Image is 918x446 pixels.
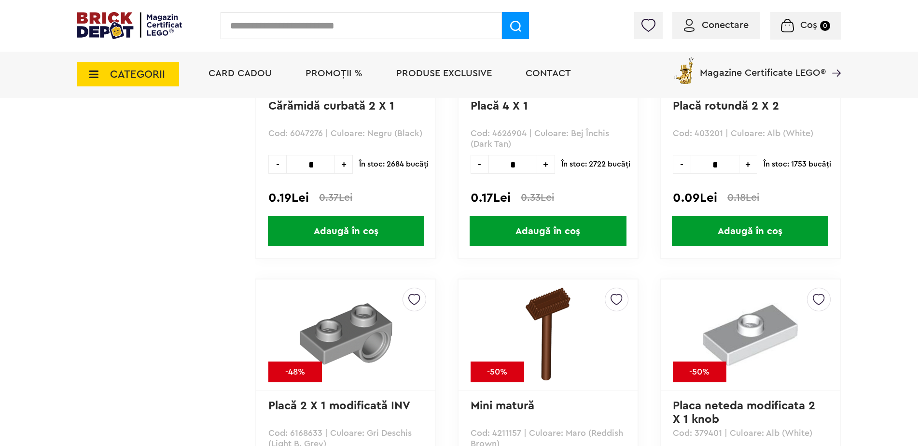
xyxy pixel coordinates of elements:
[268,128,423,150] p: Cod: 6047276 | Culoare: Negru (Black)
[764,155,831,174] span: În stoc: 1753 bucăţi
[359,155,429,174] span: În stoc: 2684 bucăţi
[268,100,394,112] a: Cărămidă curbată 2 X 1
[501,288,594,380] img: Mini matură
[672,216,828,246] span: Adaugă în coș
[319,193,352,203] span: 0.37Lei
[521,193,554,203] span: 0.33Lei
[471,192,511,204] span: 0.17Lei
[335,155,353,174] span: +
[800,20,817,30] span: Coș
[471,128,626,150] p: Cod: 4626904 | Culoare: Bej Închis (Dark Tan)
[471,400,534,412] a: Mini matură
[268,155,286,174] span: -
[268,192,309,204] span: 0.19Lei
[268,400,410,412] a: Placă 2 X 1 modificată INV
[561,155,630,174] span: În stoc: 2722 bucăţi
[396,69,492,78] a: Produse exclusive
[209,69,272,78] a: Card Cadou
[268,216,424,246] span: Adaugă în coș
[826,56,841,65] a: Magazine Certificate LEGO®
[471,100,528,112] a: Placă 4 X 1
[820,21,830,31] small: 0
[459,216,638,246] a: Adaugă în coș
[673,155,691,174] span: -
[537,155,555,174] span: +
[700,56,826,78] span: Magazine Certificate LEGO®
[673,192,717,204] span: 0.09Lei
[684,20,749,30] a: Conectare
[727,193,759,203] span: 0.18Lei
[110,69,165,80] span: CATEGORII
[471,362,524,382] div: -50%
[673,400,819,425] a: Placa neteda modificata 2 X 1 knob
[673,362,726,382] div: -50%
[673,128,828,150] p: Cod: 403201 | Culoare: Alb (White)
[256,216,435,246] a: Adaugă în coș
[471,155,488,174] span: -
[661,216,840,246] a: Adaugă în coș
[470,216,626,246] span: Adaugă în coș
[526,69,571,78] a: Contact
[300,288,392,380] img: Placă 2 X 1 modificată INV
[690,288,810,382] img: Placa neteda modificata 2 X 1 knob
[702,20,749,30] span: Conectare
[268,362,322,382] div: -48%
[673,100,779,112] a: Placă rotundă 2 X 2
[306,69,362,78] a: PROMOȚII %
[739,155,757,174] span: +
